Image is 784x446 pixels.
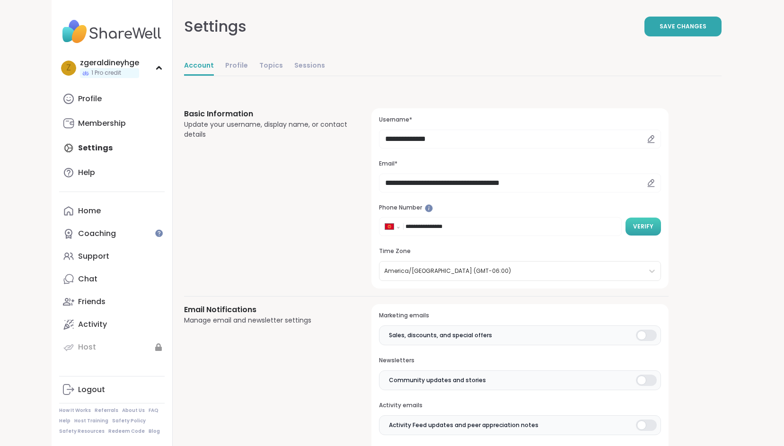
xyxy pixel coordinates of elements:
[184,120,349,140] div: Update your username, display name, or contact details
[294,57,325,76] a: Sessions
[59,290,165,313] a: Friends
[660,22,706,31] span: Save Changes
[389,421,538,429] span: Activity Feed updates and peer appreciation notes
[91,69,121,77] span: 1 Pro credit
[379,312,661,320] h3: Marketing emails
[59,268,165,290] a: Chat
[59,200,165,222] a: Home
[66,62,71,74] span: z
[644,17,722,36] button: Save Changes
[78,167,95,178] div: Help
[78,251,109,262] div: Support
[184,15,247,38] div: Settings
[379,402,661,410] h3: Activity emails
[59,336,165,359] a: Host
[78,297,106,307] div: Friends
[259,57,283,76] a: Topics
[59,112,165,135] a: Membership
[379,357,661,365] h3: Newsletters
[59,418,70,424] a: Help
[78,94,102,104] div: Profile
[379,247,661,255] h3: Time Zone
[149,407,159,414] a: FAQ
[59,428,105,435] a: Safety Resources
[59,161,165,184] a: Help
[112,418,146,424] a: Safety Policy
[59,313,165,336] a: Activity
[59,222,165,245] a: Coaching
[78,274,97,284] div: Chat
[379,204,661,212] h3: Phone Number
[80,58,139,68] div: zgeraldineyhge
[59,378,165,401] a: Logout
[633,222,653,231] span: Verify
[389,376,486,385] span: Community updates and stories
[184,315,349,325] div: Manage email and newsletter settings
[59,87,165,110] a: Profile
[155,229,163,237] iframe: Spotlight
[78,228,116,239] div: Coaching
[78,385,105,395] div: Logout
[78,319,107,330] div: Activity
[59,15,165,48] img: ShareWell Nav Logo
[379,116,661,124] h3: Username*
[59,407,91,414] a: How It Works
[184,108,349,120] h3: Basic Information
[149,428,160,435] a: Blog
[95,407,118,414] a: Referrals
[78,206,101,216] div: Home
[78,342,96,352] div: Host
[625,218,661,236] button: Verify
[425,204,433,212] iframe: Spotlight
[389,331,492,340] span: Sales, discounts, and special offers
[184,57,214,76] a: Account
[225,57,248,76] a: Profile
[59,245,165,268] a: Support
[74,418,108,424] a: Host Training
[122,407,145,414] a: About Us
[78,118,126,129] div: Membership
[108,428,145,435] a: Redeem Code
[184,304,349,315] h3: Email Notifications
[379,160,661,168] h3: Email*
